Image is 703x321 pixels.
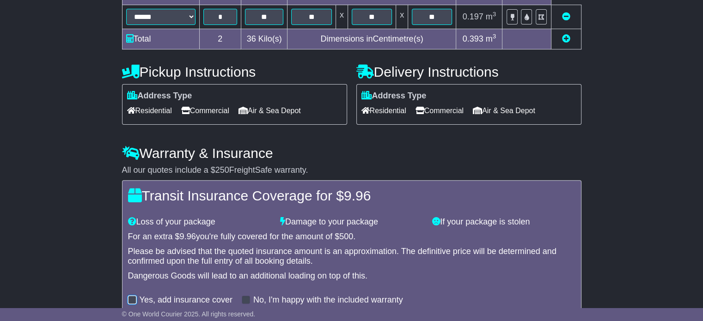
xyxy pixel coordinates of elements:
[199,29,241,49] td: 2
[493,11,496,18] sup: 3
[128,188,575,203] h4: Transit Insurance Coverage for $
[361,103,406,118] span: Residential
[128,247,575,266] div: Please be advised that the quoted insurance amount is an approximation. The definitive price will...
[396,5,408,29] td: x
[361,91,427,101] label: Address Type
[122,64,347,79] h4: Pickup Instructions
[287,29,456,49] td: Dimensions in Centimetre(s)
[238,103,301,118] span: Air & Sea Depot
[128,271,575,281] div: Dangerous Goods will lead to an additional loading on top of this.
[339,232,353,241] span: 500
[180,232,196,241] span: 9.96
[140,295,232,305] label: Yes, add insurance cover
[416,103,464,118] span: Commercial
[127,103,172,118] span: Residential
[241,29,287,49] td: Kilo(s)
[473,103,535,118] span: Air & Sea Depot
[181,103,229,118] span: Commercial
[128,232,575,242] div: For an extra $ you're fully covered for the amount of $ .
[122,310,256,318] span: © One World Courier 2025. All rights reserved.
[463,34,483,43] span: 0.393
[127,91,192,101] label: Address Type
[562,34,570,43] a: Add new item
[344,188,371,203] span: 9.96
[428,217,580,227] div: If your package is stolen
[275,217,428,227] div: Damage to your package
[486,12,496,21] span: m
[562,12,570,21] a: Remove this item
[486,34,496,43] span: m
[123,217,275,227] div: Loss of your package
[122,145,581,161] h4: Warranty & Insurance
[253,295,403,305] label: No, I'm happy with the included warranty
[463,12,483,21] span: 0.197
[356,64,581,79] h4: Delivery Instructions
[493,33,496,40] sup: 3
[336,5,348,29] td: x
[247,34,256,43] span: 36
[215,165,229,175] span: 250
[122,29,199,49] td: Total
[122,165,581,176] div: All our quotes include a $ FreightSafe warranty.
